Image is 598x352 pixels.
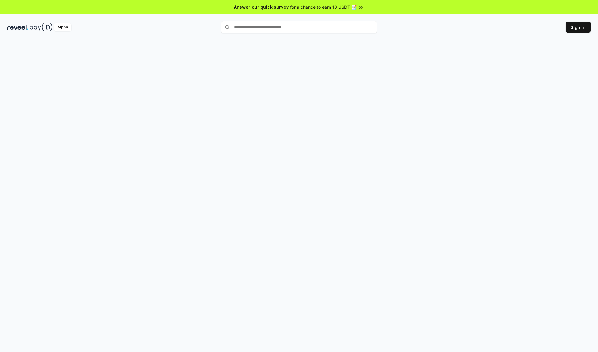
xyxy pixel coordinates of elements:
img: reveel_dark [7,23,28,31]
div: Alpha [54,23,71,31]
button: Sign In [566,22,591,33]
span: Answer our quick survey [234,4,289,10]
span: for a chance to earn 10 USDT 📝 [290,4,357,10]
img: pay_id [30,23,53,31]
